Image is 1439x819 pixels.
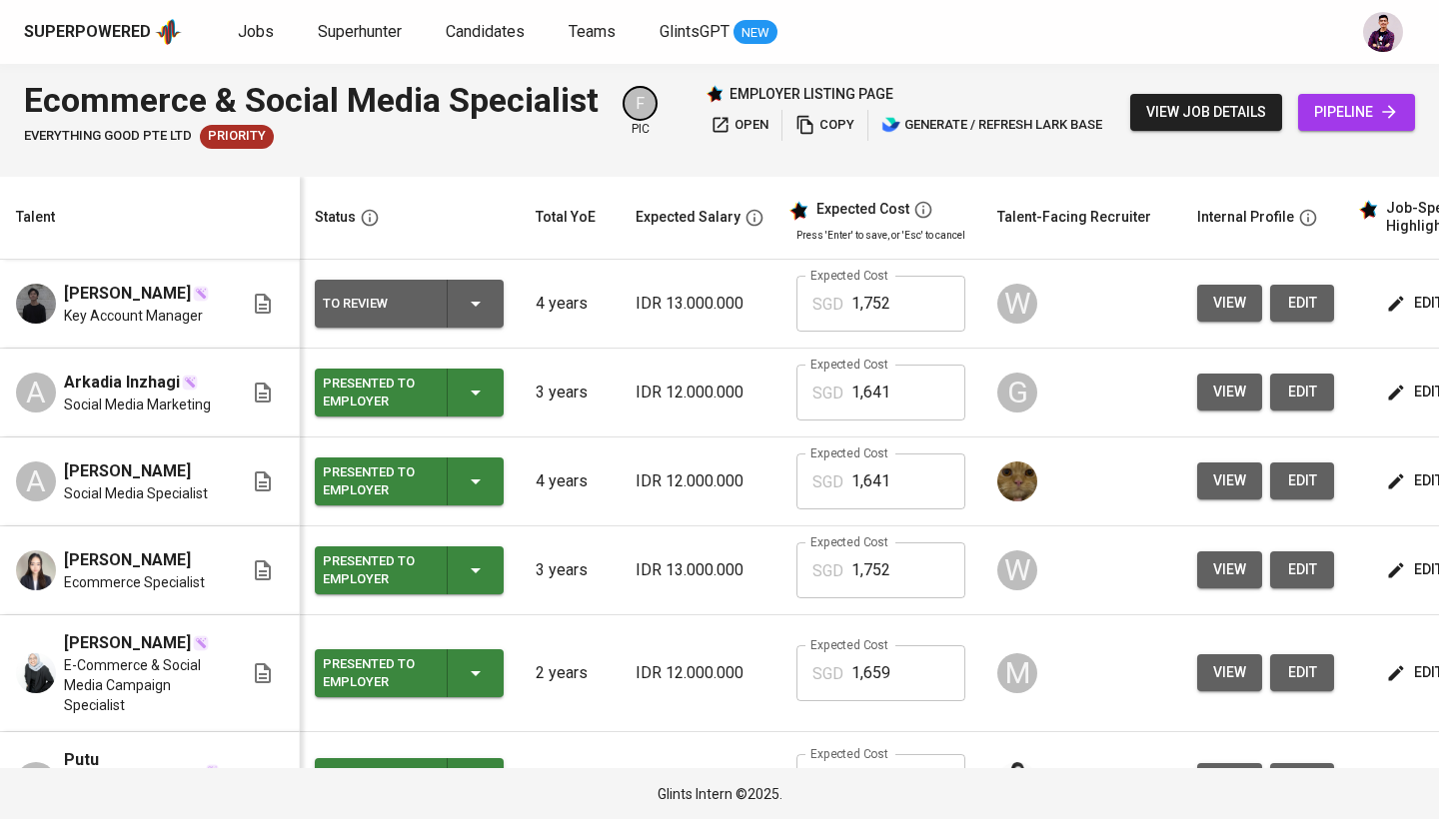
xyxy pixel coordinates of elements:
div: To Review [323,291,431,317]
a: Candidates [446,20,529,45]
div: Expected Salary [636,205,740,230]
span: Jobs [238,22,274,41]
button: edit [1270,763,1334,800]
span: Social Media Specialist [64,483,208,503]
div: Presented to Employer [323,371,431,414]
div: W [997,550,1037,590]
span: view [1213,468,1246,493]
span: Key Account Manager [64,306,203,326]
span: Candidates [446,22,525,41]
span: edit [1286,380,1318,405]
img: magic_wand.svg [182,375,198,391]
button: view [1197,374,1262,410]
span: view job details [1146,100,1266,125]
button: Presented to Employer [315,369,504,416]
button: edit [1270,462,1334,499]
span: [PERSON_NAME] [64,548,191,572]
span: view [1213,380,1246,405]
span: Priority [200,127,274,146]
button: edit [1270,285,1334,322]
span: Superhunter [318,22,402,41]
div: Talent [16,205,55,230]
a: pipeline [1298,94,1415,131]
span: generate / refresh lark base [881,114,1102,137]
div: Superpowered [24,21,151,44]
div: Internal Profile [1197,205,1294,230]
img: Kevin Jonathan Kristianto [16,284,56,324]
a: edit [1270,374,1334,410]
p: 3 years [536,558,604,582]
button: Presented to Employer [315,546,504,594]
button: open [706,110,773,141]
div: Presented to Employer [323,459,431,503]
div: Expected Cost [816,201,909,219]
button: view [1197,462,1262,499]
p: SGD [812,293,843,317]
button: Presented to Employer [315,457,504,505]
p: employer listing page [729,84,893,104]
span: E-Commerce & Social Media Campaign Specialist [64,655,219,715]
span: Ecommerce Specialist [64,572,205,592]
span: edit [1286,468,1318,493]
button: view [1197,654,1262,691]
p: 2 years [536,661,604,685]
img: magic_wand.svg [193,286,209,302]
span: [PERSON_NAME] [64,282,191,306]
img: magic_wand.svg [206,764,219,777]
p: 4 years [536,469,604,493]
p: 3 years [536,381,604,405]
span: edit [1286,557,1318,582]
a: Superpoweredapp logo [24,17,182,47]
p: Press 'Enter' to save, or 'Esc' to cancel [796,228,965,243]
button: edit [1270,654,1334,691]
img: medwi@glints.com [997,762,1037,802]
img: lark [881,115,901,135]
span: open [711,114,768,137]
span: copy [795,114,854,137]
div: New Job received from Demand Team [200,125,274,149]
button: view [1197,285,1262,322]
button: lark generate / refresh lark base [876,110,1107,141]
span: view [1213,660,1246,685]
button: To Review [315,280,504,328]
img: glints_star.svg [1358,200,1378,220]
button: edit [1270,551,1334,588]
a: Superhunter [318,20,406,45]
img: erwin@glints.com [1363,12,1403,52]
span: edit [1286,291,1318,316]
div: pic [623,86,658,138]
div: A [16,373,56,412]
span: edit [1286,660,1318,685]
img: Brigitha Jannah [16,653,56,693]
div: Ecommerce & Social Media Specialist [24,76,599,125]
span: Teams [569,22,616,41]
div: W [997,284,1037,324]
div: P [16,762,56,802]
button: Presented to Employer [315,649,504,697]
p: SGD [812,382,843,406]
p: SGD [812,470,843,494]
p: IDR 12.000.000 [636,381,764,405]
p: SGD [812,559,843,583]
span: pipeline [1314,100,1399,125]
span: Putu [PERSON_NAME] [64,748,204,796]
button: view job details [1130,94,1282,131]
p: IDR 13.000.000 [636,292,764,316]
span: [PERSON_NAME] [64,459,191,483]
button: view [1197,763,1262,800]
img: app logo [155,17,182,47]
div: Talent-Facing Recruiter [997,205,1151,230]
span: [PERSON_NAME] [64,631,191,655]
div: Status [315,205,356,230]
img: ec6c0910-f960-4a00-a8f8-c5744e41279e.jpg [997,461,1037,501]
div: Presented to Employer [323,651,431,695]
p: 4 years [536,292,604,316]
span: view [1213,557,1246,582]
div: Presented to Employer [323,548,431,592]
button: Presented to Employer [315,758,504,806]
